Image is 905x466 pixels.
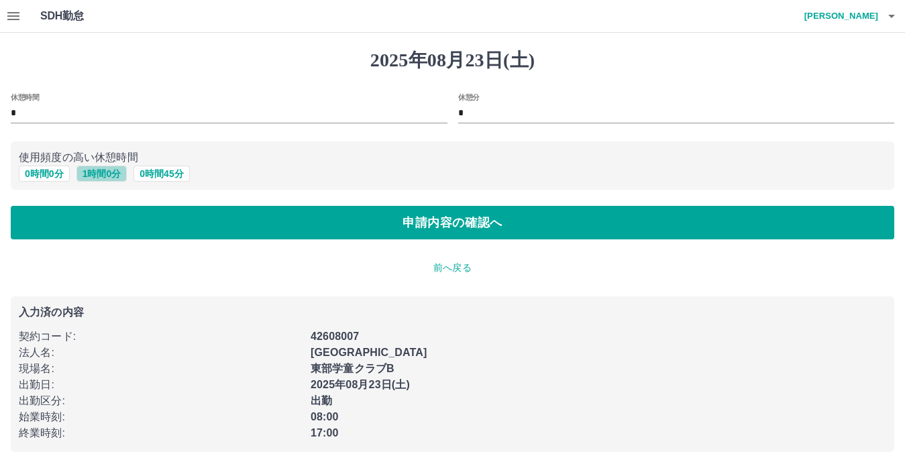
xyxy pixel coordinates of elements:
[19,345,303,361] p: 法人名 :
[19,150,886,166] p: 使用頻度の高い休憩時間
[19,329,303,345] p: 契約コード :
[311,331,359,342] b: 42608007
[19,425,303,441] p: 終業時刻 :
[19,361,303,377] p: 現場名 :
[458,92,480,102] label: 休憩分
[19,377,303,393] p: 出勤日 :
[11,49,894,72] h1: 2025年08月23日(土)
[76,166,127,182] button: 1時間0分
[311,347,427,358] b: [GEOGRAPHIC_DATA]
[311,363,394,374] b: 東部学童クラブB
[11,92,39,102] label: 休憩時間
[311,395,332,406] b: 出勤
[311,427,339,439] b: 17:00
[19,166,70,182] button: 0時間0分
[311,379,410,390] b: 2025年08月23日(土)
[134,166,189,182] button: 0時間45分
[19,393,303,409] p: 出勤区分 :
[311,411,339,422] b: 08:00
[19,409,303,425] p: 始業時刻 :
[11,206,894,239] button: 申請内容の確認へ
[19,307,886,318] p: 入力済の内容
[11,261,894,275] p: 前へ戻る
